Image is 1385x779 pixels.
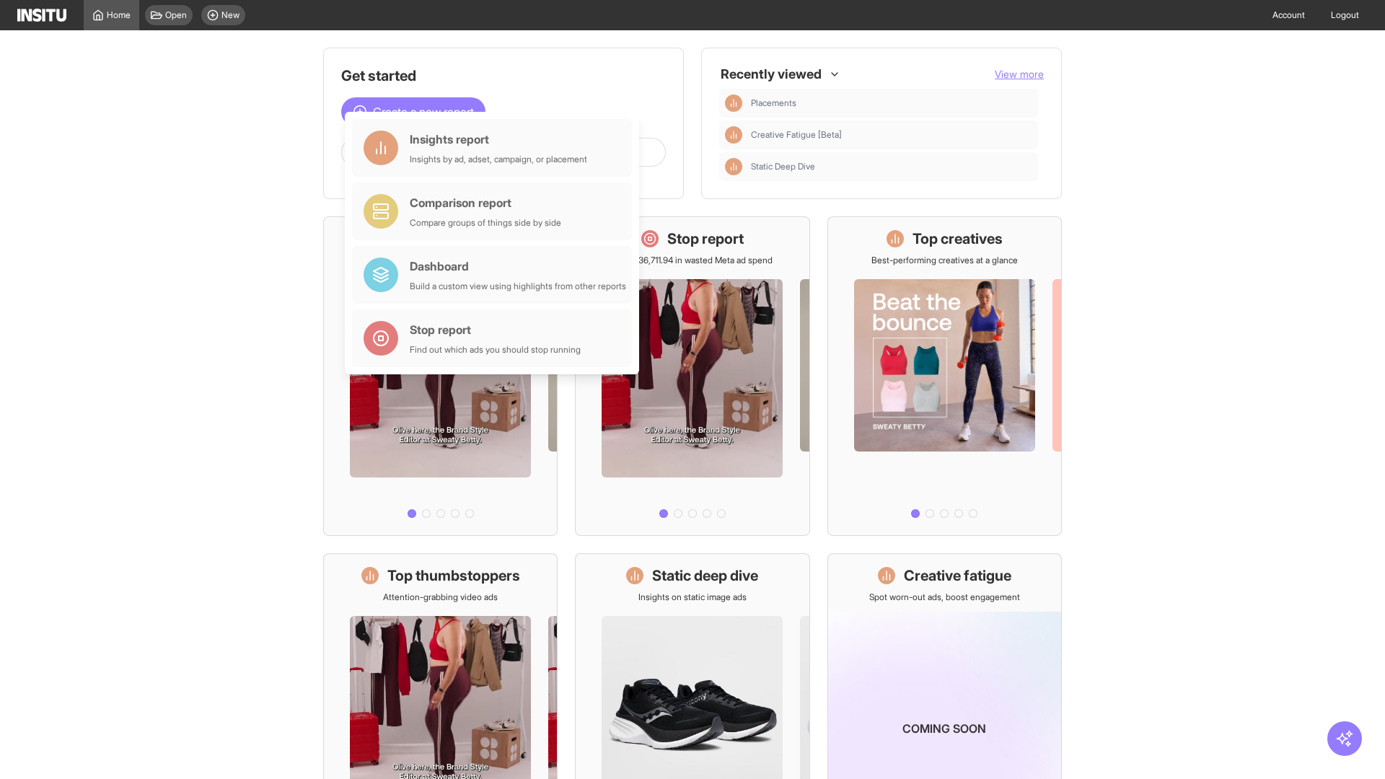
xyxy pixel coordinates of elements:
span: Home [107,9,131,21]
span: Placements [751,97,796,109]
a: Stop reportSave £36,711.94 in wasted Meta ad spend [575,216,809,536]
span: Placements [751,97,1032,109]
p: Attention-grabbing video ads [383,591,498,603]
span: Create a new report [373,103,474,120]
p: Insights on static image ads [638,591,747,603]
div: Insights [725,126,742,144]
span: Creative Fatigue [Beta] [751,129,842,141]
div: Insights [725,158,742,175]
a: Top creativesBest-performing creatives at a glance [827,216,1062,536]
span: New [221,9,239,21]
h1: Top thumbstoppers [387,565,520,586]
button: Create a new report [341,97,485,126]
span: Creative Fatigue [Beta] [751,129,1032,141]
div: Insights [725,94,742,112]
img: Logo [17,9,66,22]
h1: Stop report [667,229,744,249]
div: Comparison report [410,194,561,211]
div: Insights by ad, adset, campaign, or placement [410,154,587,165]
div: Insights report [410,131,587,148]
div: Build a custom view using highlights from other reports [410,281,626,292]
a: What's live nowSee all active ads instantly [323,216,558,536]
h1: Top creatives [913,229,1003,249]
span: Static Deep Dive [751,161,1032,172]
p: Save £36,711.94 in wasted Meta ad spend [612,255,773,266]
div: Find out which ads you should stop running [410,344,581,356]
span: Open [165,9,187,21]
div: Dashboard [410,258,626,275]
button: View more [995,67,1044,82]
span: View more [995,68,1044,80]
div: Compare groups of things side by side [410,217,561,229]
p: Best-performing creatives at a glance [871,255,1018,266]
div: Stop report [410,321,581,338]
span: Static Deep Dive [751,161,815,172]
h1: Get started [341,66,666,86]
h1: Static deep dive [652,565,758,586]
